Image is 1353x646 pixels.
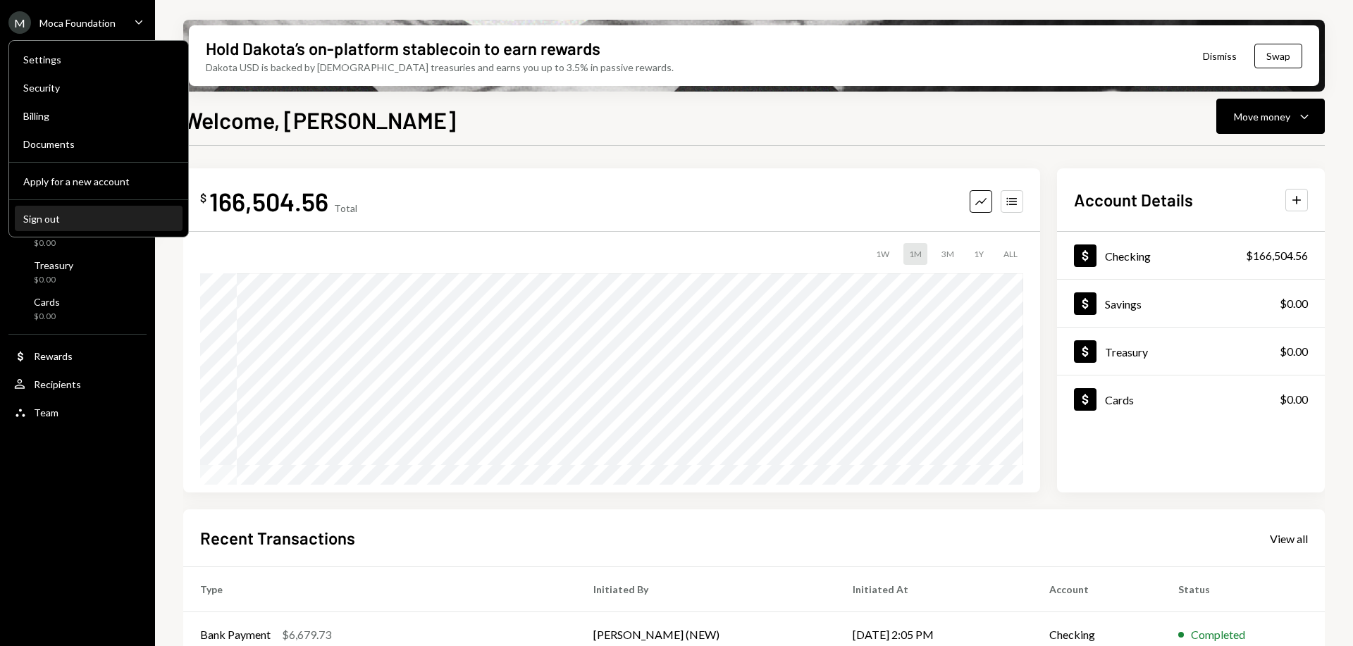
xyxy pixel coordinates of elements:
th: Initiated At [836,567,1032,612]
h2: Recent Transactions [200,526,355,549]
div: $0.00 [34,274,73,286]
a: Savings$0.00 [1057,280,1325,327]
a: Team [8,399,147,425]
th: Type [183,567,576,612]
div: M [8,11,31,34]
div: Treasury [34,259,73,271]
div: $0.00 [34,311,60,323]
div: Billing [23,110,174,122]
div: Rewards [34,350,73,362]
a: Cards$0.00 [1057,375,1325,423]
div: $0.00 [1280,391,1308,408]
div: Bank Payment [200,626,271,643]
div: Treasury [1105,345,1148,359]
button: Sign out [15,206,183,232]
div: $0.00 [1280,343,1308,360]
div: Hold Dakota’s on-platform stablecoin to earn rewards [206,37,600,60]
div: 166,504.56 [209,185,328,217]
button: Dismiss [1185,39,1254,73]
a: Cards$0.00 [8,292,147,325]
div: Settings [23,54,174,66]
div: Completed [1191,626,1245,643]
div: Moca Foundation [39,17,116,29]
div: ALL [998,243,1023,265]
div: Checking [1105,249,1151,263]
div: Sign out [23,213,174,225]
h1: Welcome, [PERSON_NAME] [183,106,456,134]
div: View all [1270,532,1308,546]
div: $ [200,191,206,205]
a: Documents [15,131,183,156]
h2: Account Details [1074,188,1193,211]
th: Initiated By [576,567,836,612]
div: $6,679.73 [282,626,331,643]
a: Checking$166,504.56 [1057,232,1325,279]
a: Treasury$0.00 [8,255,147,289]
div: Recipients [34,378,81,390]
button: Apply for a new account [15,169,183,194]
div: Security [23,82,174,94]
a: Billing [15,103,183,128]
a: View all [1270,530,1308,546]
div: 1M [903,243,927,265]
div: Apply for a new account [23,175,174,187]
th: Status [1161,567,1325,612]
a: Recipients [8,371,147,397]
div: $166,504.56 [1246,247,1308,264]
div: $0.00 [1280,295,1308,312]
a: Rewards [8,343,147,368]
div: 1W [870,243,895,265]
div: Dakota USD is backed by [DEMOGRAPHIC_DATA] treasuries and earns you up to 3.5% in passive rewards. [206,60,674,75]
a: Treasury$0.00 [1057,328,1325,375]
div: Cards [34,296,60,308]
div: Documents [23,138,174,150]
div: $0.00 [34,237,68,249]
div: 3M [936,243,960,265]
button: Swap [1254,44,1302,68]
a: Settings [15,46,183,72]
div: Move money [1234,109,1290,124]
a: Security [15,75,183,100]
div: Cards [1105,393,1134,406]
div: Savings [1105,297,1142,311]
div: Total [334,202,357,214]
button: Move money [1216,99,1325,134]
div: 1Y [968,243,989,265]
th: Account [1032,567,1161,612]
div: Team [34,406,58,418]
